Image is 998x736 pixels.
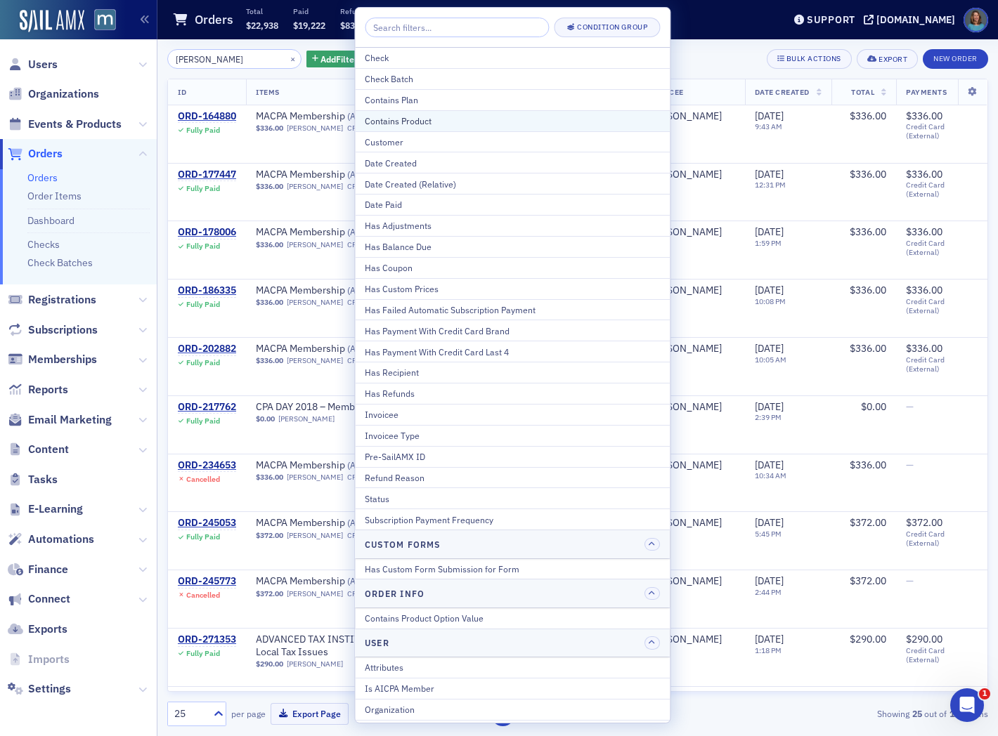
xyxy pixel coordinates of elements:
a: [PERSON_NAME] [287,182,343,191]
div: Close [247,6,272,31]
span: Credit Card (External) [906,355,978,374]
span: $336.00 [256,298,283,307]
a: [PERSON_NAME] [647,110,722,123]
button: Bulk Actions [767,49,852,69]
button: New Order [923,49,988,69]
span: Credit Card (External) [906,122,978,140]
span: Imports [28,652,70,667]
div: Check Batch [365,72,660,85]
span: $336.00 [850,225,886,238]
a: [PERSON_NAME] [278,414,335,423]
span: [DATE] [755,284,784,296]
div: Ok, sounds good, have a nice weekend! [11,209,231,240]
a: Events & Products [8,117,122,132]
div: Margaret says… [11,62,270,107]
div: [PERSON_NAME] [647,517,722,530]
span: Items [256,87,280,97]
button: go back [9,6,36,32]
span: ( Annual ) [347,110,380,121]
span: [DATE] [755,168,784,180]
span: ( Annual ) [347,517,380,528]
div: ORD-178006 [178,226,236,239]
a: [PERSON_NAME] [647,226,722,239]
div: Fully Paid [186,126,220,135]
span: ( Annual ) [347,575,380,586]
button: Organization [355,699,670,720]
a: Automations [8,532,94,547]
a: Dashboard [27,214,74,227]
div: Fully Paid [186,358,220,367]
button: Has Payment With Credit Card Last 4 [355,341,670,362]
a: [PERSON_NAME] [647,284,722,297]
div: [PERSON_NAME] [647,169,722,181]
div: Has Adjustments [365,219,660,232]
span: $336.00 [850,459,886,471]
div: Has Custom Form Submission for Form [365,563,660,575]
time: 12:31 PM [755,180,786,190]
div: ORD-271353 [178,633,236,646]
div: Contains Product Option Value [365,612,660,624]
div: Subscription Payment Frequency [365,513,660,526]
button: Date Created [355,152,670,173]
span: Payments [906,87,947,97]
span: Total [851,87,874,97]
button: AddFilter [306,51,364,68]
span: [DATE] [755,459,784,471]
button: × [287,52,299,65]
div: Has Balance Due [365,240,660,253]
div: ORD-234653 [178,459,236,472]
span: E-Learning [28,501,83,517]
a: [PERSON_NAME] [287,298,343,307]
a: MACPA Membership (Annual) [256,110,433,123]
div: CPA Member [347,298,391,307]
p: Outstanding [435,6,477,16]
span: $336.00 [256,124,283,133]
div: Contains Plan [365,93,660,106]
div: Refund Reason [365,471,660,484]
div: Date Created (Relative) [365,178,660,190]
a: Email Marketing [8,412,112,428]
span: $336.00 [906,168,942,180]
div: [PERSON_NAME] [647,459,722,472]
div: Fully Paid [186,184,220,193]
a: MACPA Membership (Annual) [256,226,433,239]
div: We had to cancel the original order and create a new renewal order but we were able to use the ch... [11,270,231,410]
div: [DOMAIN_NAME] [876,13,955,26]
a: Orders [27,171,58,184]
a: MACPA Membership (Annual) [256,284,433,297]
button: Contains Product Option Value [355,608,670,629]
button: Check Batch [355,68,670,89]
span: MACPA Membership [256,226,433,239]
div: CPA Member [347,182,391,191]
a: ORD-177447 [178,169,236,181]
div: Has Failed Automatic Subscription Payment [365,303,660,316]
div: Support [807,13,855,26]
span: Profile [964,8,988,32]
a: Settings [8,681,71,697]
p: Net [388,6,420,16]
button: Refund Reason [355,467,670,488]
button: Invoicee [355,404,670,425]
button: Status [355,487,670,508]
a: CPA DAY 2018 – Members Only [256,401,433,414]
span: MACPA Membership [256,517,433,530]
a: [PERSON_NAME] [647,401,722,414]
span: $336.00 [906,225,942,238]
a: [PERSON_NAME] [287,240,343,249]
div: Has Coupon [365,261,660,274]
span: ( Annual ) [347,459,380,471]
time: 10:05 AM [755,355,786,364]
button: Home [220,6,247,32]
div: Has Payment With Credit Card Brand [365,324,660,337]
a: Orders [8,146,63,162]
time: 2:39 PM [755,412,782,422]
button: [DOMAIN_NAME] [864,15,960,25]
button: Has Adjustments [355,215,670,236]
span: MACPA Membership [256,110,433,123]
span: Joe Flack [647,343,735,355]
button: Invoicee Type [355,425,670,446]
a: ORD-245053 [178,517,236,530]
